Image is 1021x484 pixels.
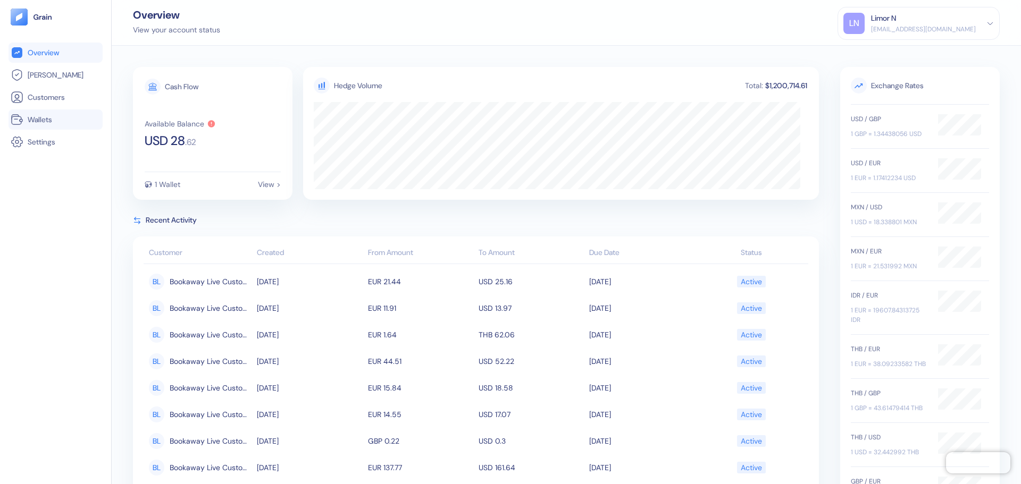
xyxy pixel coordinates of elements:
div: Overview [133,10,220,20]
th: From Amount [365,243,476,264]
span: Exchange Rates [851,78,989,94]
div: Active [741,352,762,370]
span: Overview [28,47,59,58]
span: Wallets [28,114,52,125]
td: EUR 44.51 [365,348,476,375]
a: Customers [11,91,101,104]
div: Available Balance [145,120,204,128]
td: [DATE] [254,268,365,295]
div: 1 USD = 18.338801 MXN [851,217,927,227]
div: BL [149,460,164,475]
td: [DATE] [254,428,365,454]
td: [DATE] [587,428,697,454]
td: USD 18.58 [476,375,587,401]
span: [PERSON_NAME] [28,70,83,80]
div: THB / GBP [851,388,927,398]
div: USD / EUR [851,158,927,168]
div: THB / EUR [851,344,927,354]
th: Due Date [587,243,697,264]
div: Active [741,299,762,317]
img: logo-tablet-V2.svg [11,9,28,26]
span: Customers [28,92,65,103]
div: Status [700,247,803,258]
td: [DATE] [254,401,365,428]
span: Bookaway Live Customer [170,458,252,477]
div: THB / USD [851,432,927,442]
a: Overview [11,46,101,59]
div: MXN / EUR [851,247,927,256]
td: USD 161.64 [476,454,587,481]
div: Hedge Volume [334,80,382,91]
div: BL [149,406,164,422]
div: Active [741,379,762,397]
div: Cash Flow [165,83,198,90]
div: 1 GBP = 1.34438056 USD [851,129,927,139]
th: Created [254,243,365,264]
td: [DATE] [587,295,697,321]
td: USD 17.07 [476,401,587,428]
span: Bookaway Live Customer [170,352,252,370]
div: $1,200,714.61 [764,82,808,89]
div: LN [843,13,865,34]
td: [DATE] [587,348,697,375]
td: EUR 14.55 [365,401,476,428]
div: Active [741,273,762,291]
div: Active [741,432,762,450]
div: MXN / USD [851,202,927,212]
div: BL [149,380,164,396]
a: Settings [11,135,101,148]
div: 1 EUR = 38.09233582 THB [851,359,927,369]
td: [DATE] [587,401,697,428]
span: Settings [28,137,55,147]
a: [PERSON_NAME] [11,69,101,81]
div: Limor N [871,13,896,24]
td: EUR 15.84 [365,375,476,401]
td: [DATE] [254,454,365,481]
td: [DATE] [587,375,697,401]
div: BL [149,300,164,316]
a: Wallets [11,113,101,126]
div: BL [149,327,164,343]
td: EUR 1.64 [365,321,476,348]
td: EUR 137.77 [365,454,476,481]
div: View your account status [133,24,220,36]
td: [DATE] [254,348,365,375]
td: [DATE] [254,375,365,401]
div: BL [149,433,164,449]
td: [DATE] [254,321,365,348]
div: 1 GBP = 43.61479414 THB [851,403,927,413]
span: Bookaway Live Customer [170,299,252,317]
td: GBP 0.22 [365,428,476,454]
th: Customer [144,243,254,264]
div: [EMAIL_ADDRESS][DOMAIN_NAME] [871,24,976,34]
div: Active [741,326,762,344]
div: View > [258,181,281,188]
span: . 62 [185,138,196,147]
iframe: Chatra live chat [946,452,1010,473]
div: 1 Wallet [155,181,180,188]
span: Bookaway Live Customer [170,405,252,423]
span: Recent Activity [146,215,197,226]
div: USD / GBP [851,114,927,124]
div: 1 USD = 32.442992 THB [851,447,927,457]
td: USD 25.16 [476,268,587,295]
span: Bookaway Live Customer [170,273,252,291]
span: Bookaway Live Customer [170,379,252,397]
td: THB 62.06 [476,321,587,348]
td: [DATE] [254,295,365,321]
div: 1 EUR = 21.531992 MXN [851,261,927,271]
div: Active [741,458,762,477]
span: USD 28 [145,134,185,147]
div: BL [149,274,164,290]
td: USD 0.3 [476,428,587,454]
td: [DATE] [587,268,697,295]
td: USD 52.22 [476,348,587,375]
div: 1 EUR = 19607.84313725 IDR [851,305,927,325]
div: Total: [744,82,764,89]
div: Active [741,405,762,423]
td: EUR 21.44 [365,268,476,295]
td: [DATE] [587,454,697,481]
td: EUR 11.91 [365,295,476,321]
td: USD 13.97 [476,295,587,321]
th: To Amount [476,243,587,264]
